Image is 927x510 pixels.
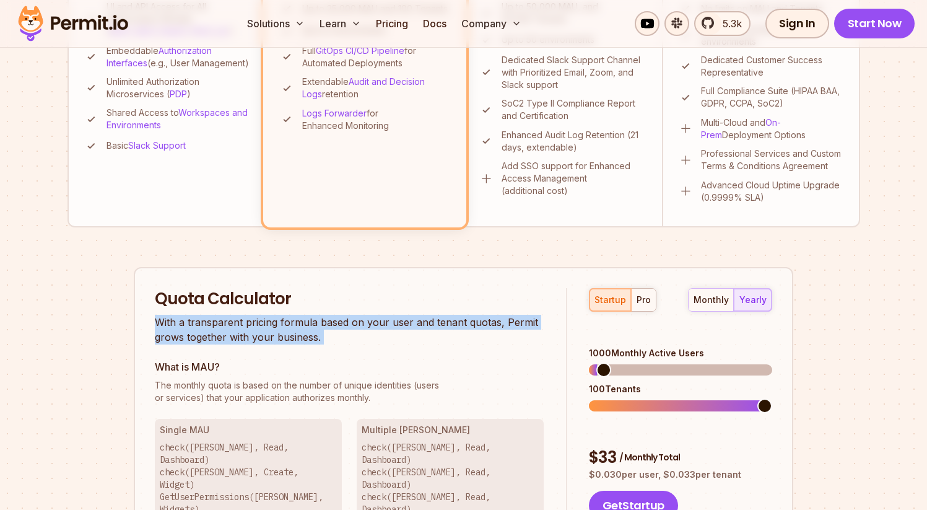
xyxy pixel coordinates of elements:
span: The monthly quota is based on the number of unique identities (users [155,379,544,392]
a: Authorization Interfaces [107,45,212,68]
button: Company [456,11,526,36]
p: Professional Services and Custom Terms & Conditions Agreement [701,147,844,172]
p: Add SSO support for Enhanced Access Management (additional cost) [502,160,647,197]
span: / Monthly Total [619,451,680,464]
p: $ 0.030 per user, $ 0.033 per tenant [589,468,772,481]
button: Learn [315,11,366,36]
p: Dedicated Slack Support Channel with Prioritized Email, Zoom, and Slack support [502,54,647,91]
a: Slack Support [128,140,186,151]
a: PDP [170,89,187,99]
a: Docs [418,11,451,36]
p: Embeddable (e.g., User Management) [107,45,251,69]
p: Extendable retention [302,76,450,100]
h3: Single MAU [160,424,337,436]
p: With a transparent pricing formula based on your user and tenant quotas, Permit grows together wi... [155,315,544,345]
p: Enhanced Audit Log Retention (21 days, extendable) [502,129,647,154]
p: Full Compliance Suite (HIPAA BAA, GDPR, CCPA, SoC2) [701,85,844,110]
a: Logs Forwarder [302,108,367,118]
p: SoC2 Type II Compliance Report and Certification [502,97,647,122]
img: Permit logo [12,2,134,45]
div: $ 33 [589,447,772,469]
h2: Quota Calculator [155,288,544,310]
h3: Multiple [PERSON_NAME] [362,424,539,436]
p: for Enhanced Monitoring [302,107,450,132]
div: 1000 Monthly Active Users [589,347,772,359]
p: Full for Automated Deployments [302,45,450,69]
p: Dedicated Customer Success Representative [701,54,844,79]
p: Multi-Cloud and Deployment Options [701,117,844,141]
div: pro [637,294,651,306]
a: Audit and Decision Logs [302,76,425,99]
p: Advanced Cloud Uptime Upgrade (0.9999% SLA) [701,179,844,204]
button: Solutions [242,11,310,36]
a: Start Now [834,9,915,38]
div: 100 Tenants [589,383,772,395]
a: Pricing [371,11,413,36]
span: 5.3k [715,16,742,31]
p: Unlimited Authorization Microservices ( ) [107,76,251,100]
h3: What is MAU? [155,359,544,374]
p: Shared Access to [107,107,251,131]
div: monthly [694,294,729,306]
a: 5.3k [694,11,751,36]
a: GitOps CI/CD Pipeline [316,45,404,56]
p: Basic [107,139,186,152]
a: On-Prem [701,117,781,140]
p: or services) that your application authorizes monthly. [155,379,544,404]
a: Sign In [765,9,829,38]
